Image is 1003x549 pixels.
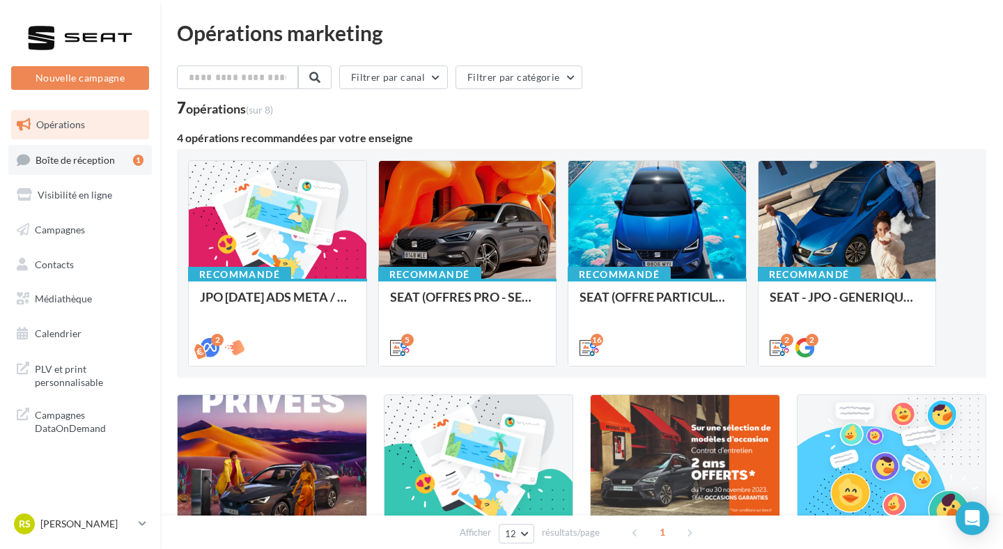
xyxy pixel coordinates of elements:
[35,327,81,339] span: Calendrier
[460,526,491,539] span: Afficher
[246,104,273,116] span: (sur 8)
[8,354,152,395] a: PLV et print personnalisable
[36,153,115,165] span: Boîte de réception
[591,334,603,346] div: 16
[35,293,92,304] span: Médiathèque
[133,155,143,166] div: 1
[35,224,85,235] span: Campagnes
[378,267,481,282] div: Recommandé
[8,250,152,279] a: Contacts
[390,290,545,318] div: SEAT (OFFRES PRO - SEPT) - SOCIAL MEDIA
[8,110,152,139] a: Opérations
[11,66,149,90] button: Nouvelle campagne
[339,65,448,89] button: Filtrer par canal
[8,284,152,314] a: Médiathèque
[956,502,989,535] div: Open Intercom Messenger
[35,359,143,389] span: PLV et print personnalisable
[806,334,818,346] div: 2
[38,189,112,201] span: Visibilité en ligne
[781,334,793,346] div: 2
[580,290,735,318] div: SEAT (OFFRE PARTICULIER - SEPT) - SOCIAL MEDIA
[35,405,143,435] span: Campagnes DataOnDemand
[456,65,582,89] button: Filtrer par catégorie
[211,334,224,346] div: 2
[177,100,273,116] div: 7
[177,22,986,43] div: Opérations marketing
[8,319,152,348] a: Calendrier
[651,521,674,543] span: 1
[8,400,152,441] a: Campagnes DataOnDemand
[11,511,149,537] a: RS [PERSON_NAME]
[770,290,925,318] div: SEAT - JPO - GENERIQUE SEPT / OCTOBRE
[401,334,414,346] div: 5
[505,528,517,539] span: 12
[40,517,133,531] p: [PERSON_NAME]
[8,145,152,175] a: Boîte de réception1
[188,267,291,282] div: Recommandé
[35,258,74,270] span: Contacts
[19,517,31,531] span: RS
[177,132,986,144] div: 4 opérations recommandées par votre enseigne
[186,102,273,115] div: opérations
[542,526,600,539] span: résultats/page
[758,267,861,282] div: Recommandé
[8,215,152,245] a: Campagnes
[36,118,85,130] span: Opérations
[8,180,152,210] a: Visibilité en ligne
[568,267,671,282] div: Recommandé
[499,524,534,543] button: 12
[200,290,355,318] div: JPO [DATE] ADS META / DISPLAY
